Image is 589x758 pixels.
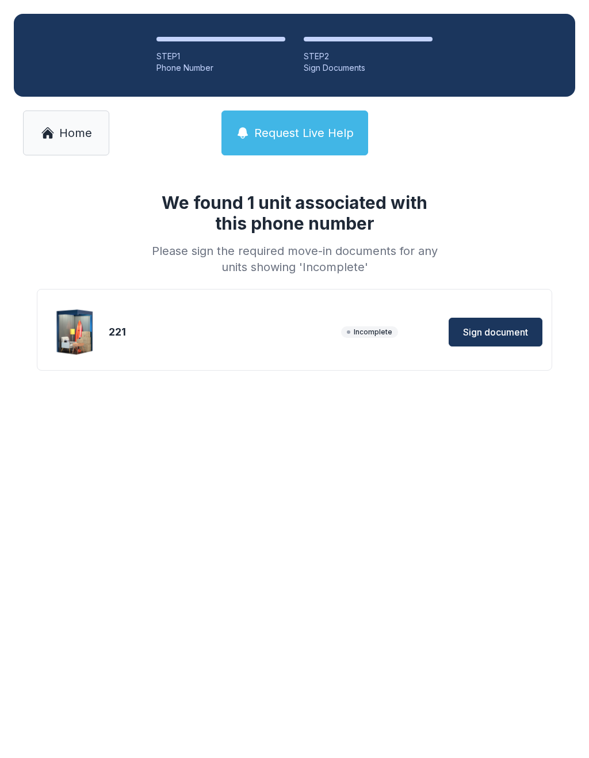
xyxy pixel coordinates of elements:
[147,243,442,275] div: Please sign the required move-in documents for any units showing 'Incomplete'
[254,125,354,141] span: Request Live Help
[304,62,433,74] div: Sign Documents
[463,325,528,339] span: Sign document
[156,51,285,62] div: STEP 1
[304,51,433,62] div: STEP 2
[109,324,336,340] div: 221
[341,326,398,338] span: Incomplete
[156,62,285,74] div: Phone Number
[147,192,442,234] h1: We found 1 unit associated with this phone number
[59,125,92,141] span: Home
